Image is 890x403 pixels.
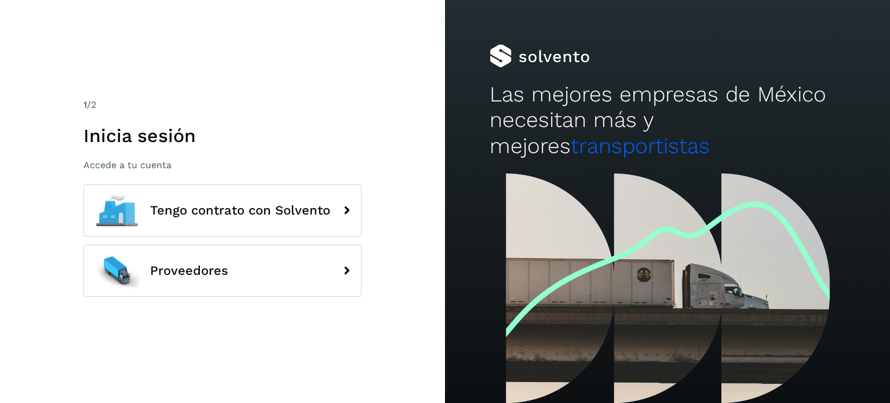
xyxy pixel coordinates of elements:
[150,204,330,217] span: Tengo contrato con Solvento
[83,99,87,110] span: 1
[490,82,845,159] h2: Las mejores empresas de México necesitan más y mejores
[83,184,362,237] button: Tengo contrato con Solvento
[83,125,362,147] h1: Inicia sesión
[150,264,228,278] span: Proveedores
[83,159,362,170] p: Accede a tu cuenta
[83,245,362,297] button: Proveedores
[571,133,710,158] span: transportistas
[83,98,362,112] div: /2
